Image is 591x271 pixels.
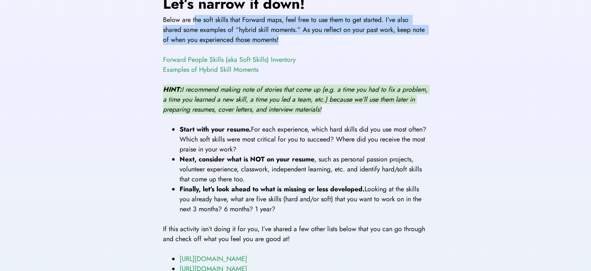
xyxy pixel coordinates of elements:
span: , such as personal passion projects, volunteer experience, classwork, independent learning, etc. ... [180,154,424,184]
em: HINT: [163,85,182,94]
span: If this activity isn’t doing it for you, I’ve shared a few other lists below that you can go thro... [163,224,427,244]
a: [URL][DOMAIN_NAME] [180,254,247,264]
span: Below are the soft skills that Forward maps, feel free to use them to get started. I’ve also shar... [163,15,427,44]
span: Next, consider what is NOT on your resume [180,154,314,164]
span: I recommend making note of stories that come up (e.g. a time you had to fix a problem, a time you... [163,85,430,114]
span: For each experience, which hard skills did you use most often? Which soft skills were most critic... [180,125,428,154]
span: Start with your resume. [180,125,251,134]
a: Examples of Hybrid Skill Moments [163,65,258,74]
span: Looking at the skills you already have, what are five skills (hard and/or soft) that you want to ... [180,184,423,214]
a: Forward People Skills (aka Soft Skills) Inventory [163,55,296,64]
span: Finally, let’s look ahead to what is missing or less developed. [180,184,365,194]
